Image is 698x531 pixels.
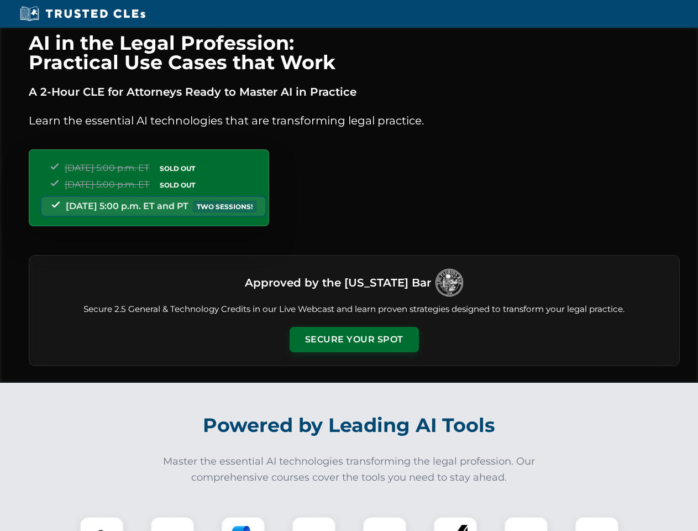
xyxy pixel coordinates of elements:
img: Logo [435,269,463,296]
span: SOLD OUT [156,163,199,174]
h1: AI in the Legal Profession: Practical Use Cases that Work [29,33,680,72]
img: Trusted CLEs [17,6,149,22]
p: Secure 2.5 General & Technology Credits in our Live Webcast and learn proven strategies designed ... [43,303,666,316]
h2: Powered by Leading AI Tools [43,406,655,445]
p: Learn the essential AI technologies that are transforming legal practice. [29,112,680,129]
span: [DATE] 5:00 p.m. ET [65,163,149,173]
button: Secure Your Spot [290,327,419,352]
span: SOLD OUT [156,179,199,191]
span: [DATE] 5:00 p.m. ET [65,179,149,190]
h3: Approved by the [US_STATE] Bar [245,273,431,293]
p: Master the essential AI technologies transforming the legal profession. Our comprehensive courses... [156,454,543,486]
p: A 2-Hour CLE for Attorneys Ready to Master AI in Practice [29,83,680,101]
